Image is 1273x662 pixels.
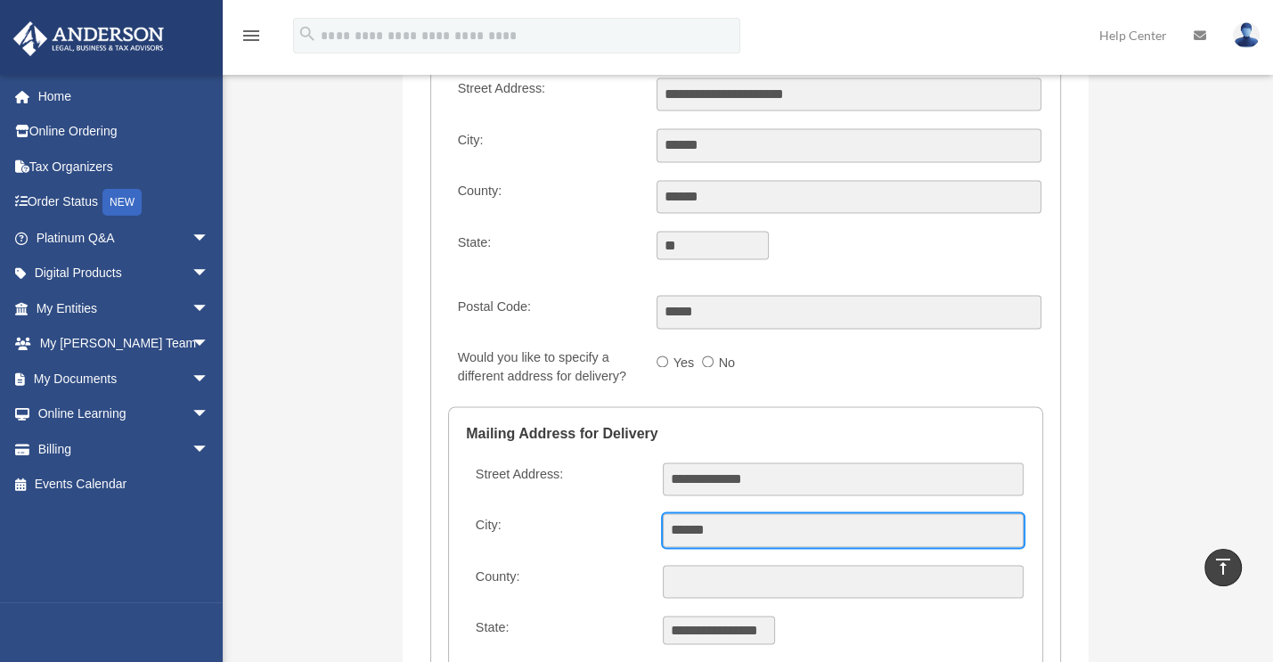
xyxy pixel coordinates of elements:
[450,128,642,162] label: City:
[450,231,642,277] label: State:
[468,616,649,662] label: State:
[468,462,649,496] label: Street Address:
[1233,22,1260,48] img: User Pic
[12,184,236,221] a: Order StatusNEW
[8,21,169,56] img: Anderson Advisors Platinum Portal
[12,149,236,184] a: Tax Organizers
[450,295,642,329] label: Postal Code:
[450,347,642,390] label: Would you like to specify a different address for delivery?
[714,349,743,378] label: No
[12,256,236,291] a: Digital Productsarrow_drop_down
[12,467,236,503] a: Events Calendar
[1212,556,1234,577] i: vertical_align_top
[192,290,227,327] span: arrow_drop_down
[450,78,642,111] label: Street Address:
[192,431,227,468] span: arrow_drop_down
[241,25,262,46] i: menu
[468,565,649,599] label: County:
[450,180,642,214] label: County:
[12,220,236,256] a: Platinum Q&Aarrow_drop_down
[12,326,236,362] a: My [PERSON_NAME] Teamarrow_drop_down
[1204,549,1242,586] a: vertical_align_top
[192,361,227,397] span: arrow_drop_down
[12,290,236,326] a: My Entitiesarrow_drop_down
[192,396,227,433] span: arrow_drop_down
[468,513,649,547] label: City:
[12,78,236,114] a: Home
[668,349,702,378] label: Yes
[192,256,227,292] span: arrow_drop_down
[192,220,227,257] span: arrow_drop_down
[12,431,236,467] a: Billingarrow_drop_down
[12,396,236,432] a: Online Learningarrow_drop_down
[466,407,1025,461] legend: Mailing Address for Delivery
[241,31,262,46] a: menu
[298,24,317,44] i: search
[102,189,142,216] div: NEW
[12,361,236,396] a: My Documentsarrow_drop_down
[12,114,236,150] a: Online Ordering
[192,326,227,363] span: arrow_drop_down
